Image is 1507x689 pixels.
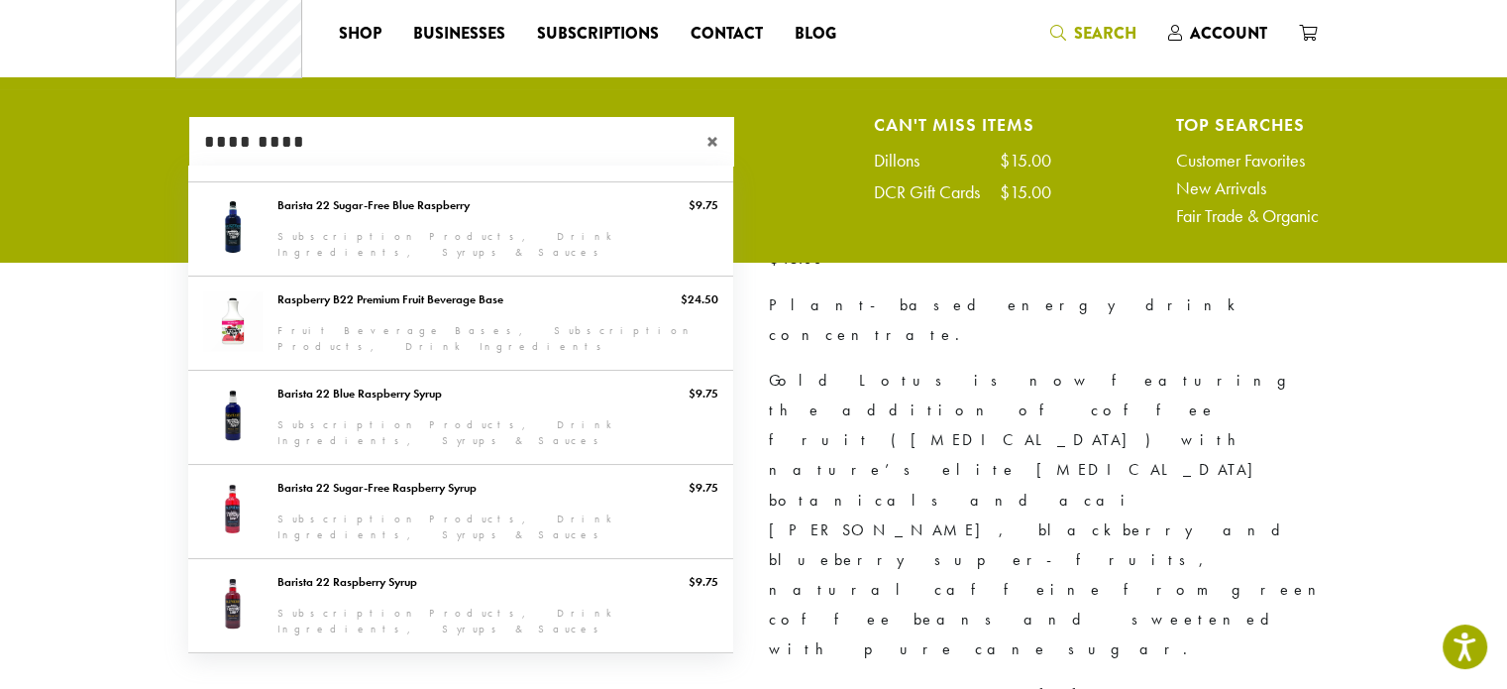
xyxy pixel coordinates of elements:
[1176,179,1319,197] a: New Arrivals
[1074,22,1136,45] span: Search
[874,152,939,170] div: Dillons
[769,290,1334,350] p: Plant-based energy drink concentrate.
[1034,17,1152,50] a: Search
[769,366,1334,664] p: Gold Lotus is now featuring the addition of coffee fruit ([MEDICAL_DATA]) with nature’s elite [ME...
[1176,152,1319,170] a: Customer Favorites
[706,130,734,154] span: ×
[874,117,1051,132] h4: Can't Miss Items
[413,22,505,47] span: Businesses
[1190,22,1267,45] span: Account
[537,22,659,47] span: Subscriptions
[795,22,836,47] span: Blog
[1000,152,1051,170] div: $15.00
[323,18,397,50] a: Shop
[1176,117,1319,132] h4: Top Searches
[1000,183,1051,201] div: $15.00
[874,183,1000,201] div: DCR Gift Cards
[1176,207,1319,225] a: Fair Trade & Organic
[691,22,763,47] span: Contact
[339,22,381,47] span: Shop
